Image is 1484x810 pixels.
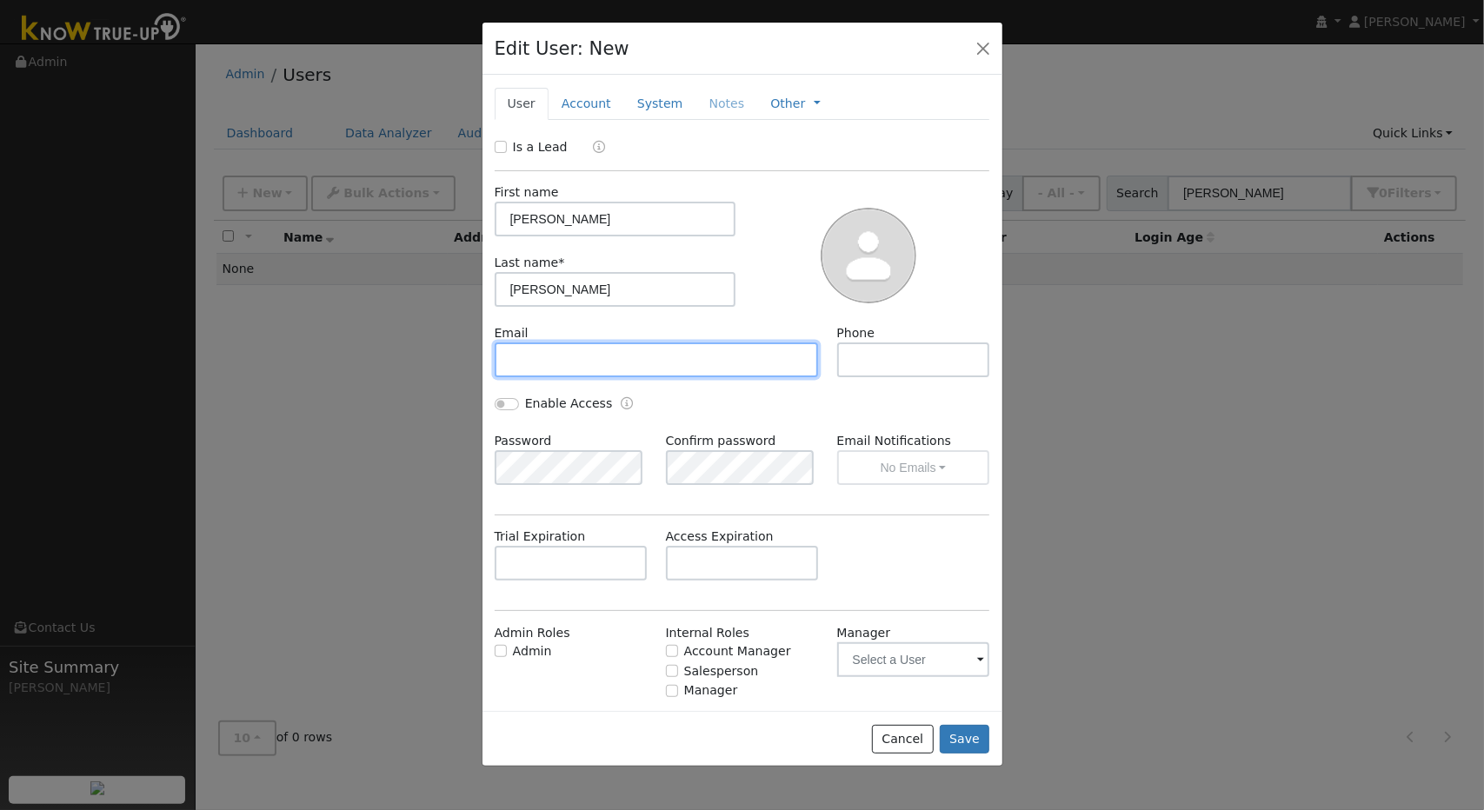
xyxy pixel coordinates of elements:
h4: Edit User: New [495,35,629,63]
label: Manager [837,624,891,642]
label: Password [495,432,552,450]
button: Cancel [872,725,934,754]
label: Manager [684,681,738,700]
input: Manager [666,685,678,697]
input: Select a User [837,642,990,677]
button: Save [940,725,990,754]
a: Lead [581,138,606,158]
label: Account Manager [684,642,791,661]
label: Is a Lead [513,138,568,156]
label: Admin [513,642,552,661]
a: System [624,88,696,120]
span: Required [558,256,564,269]
a: User [495,88,549,120]
input: Admin [495,645,507,657]
input: Salesperson [666,665,678,677]
label: Admin Roles [495,624,570,642]
a: Other [770,95,805,113]
label: Email [495,324,529,342]
label: Email Notifications [837,432,990,450]
label: Salesperson [684,662,759,681]
label: Trial Expiration [495,528,586,546]
label: First name [495,183,559,202]
a: Enable Access [621,395,633,415]
input: Account Manager [666,645,678,657]
label: Confirm password [666,432,776,450]
label: Enable Access [525,395,613,413]
a: Account [549,88,624,120]
input: Is a Lead [495,141,507,153]
label: Access Expiration [666,528,774,546]
label: Phone [837,324,875,342]
label: Last name [495,254,565,272]
label: Internal Roles [666,624,749,642]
